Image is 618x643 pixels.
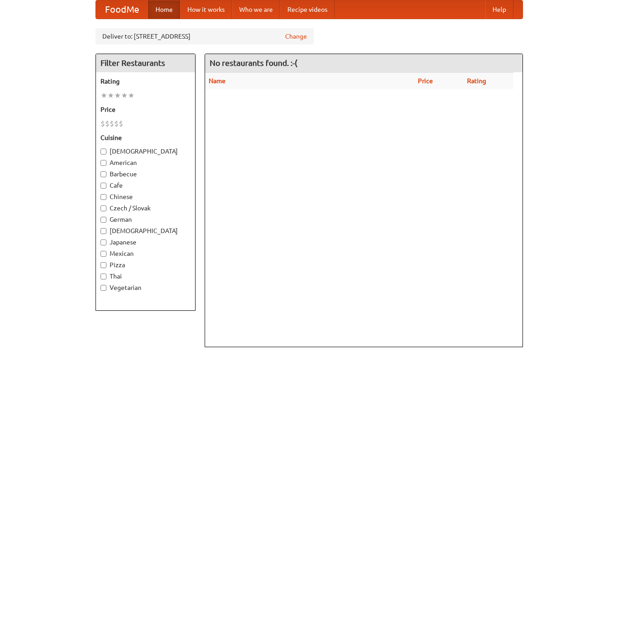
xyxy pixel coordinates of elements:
[100,262,106,268] input: Pizza
[285,32,307,41] a: Change
[100,274,106,279] input: Thai
[100,205,106,211] input: Czech / Slovak
[100,147,191,156] label: [DEMOGRAPHIC_DATA]
[95,28,314,45] div: Deliver to: [STREET_ADDRESS]
[100,183,106,189] input: Cafe
[96,54,195,72] h4: Filter Restaurants
[100,77,191,86] h5: Rating
[100,272,191,281] label: Thai
[100,226,191,235] label: [DEMOGRAPHIC_DATA]
[100,285,106,291] input: Vegetarian
[467,77,486,85] a: Rating
[148,0,180,19] a: Home
[100,133,191,142] h5: Cuisine
[96,0,148,19] a: FoodMe
[100,105,191,114] h5: Price
[100,228,106,234] input: [DEMOGRAPHIC_DATA]
[280,0,335,19] a: Recipe videos
[100,239,106,245] input: Japanese
[105,119,110,129] li: $
[100,149,106,155] input: [DEMOGRAPHIC_DATA]
[100,194,106,200] input: Chinese
[232,0,280,19] a: Who we are
[107,90,114,100] li: ★
[100,181,191,190] label: Cafe
[100,215,191,224] label: German
[100,251,106,257] input: Mexican
[100,160,106,166] input: American
[100,171,106,177] input: Barbecue
[100,217,106,223] input: German
[119,119,123,129] li: $
[100,192,191,201] label: Chinese
[180,0,232,19] a: How it works
[418,77,433,85] a: Price
[110,119,114,129] li: $
[485,0,513,19] a: Help
[100,158,191,167] label: American
[128,90,135,100] li: ★
[100,204,191,213] label: Czech / Slovak
[100,283,191,292] label: Vegetarian
[100,90,107,100] li: ★
[114,90,121,100] li: ★
[100,119,105,129] li: $
[100,238,191,247] label: Japanese
[114,119,119,129] li: $
[209,77,226,85] a: Name
[100,169,191,179] label: Barbecue
[121,90,128,100] li: ★
[100,249,191,258] label: Mexican
[100,260,191,269] label: Pizza
[210,59,297,67] ng-pluralize: No restaurants found. :-(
